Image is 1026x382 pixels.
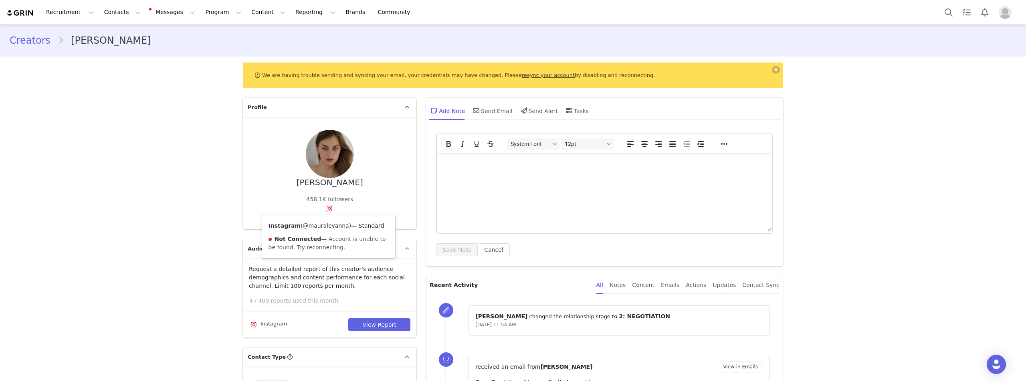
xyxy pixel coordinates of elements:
span: — Standard [351,222,384,229]
span: Contact Type [248,353,286,361]
div: Add Note [429,101,465,120]
button: Underline [470,138,483,150]
button: Reporting [291,3,340,21]
div: 458.1K followers [306,195,353,204]
span: [DATE] 11:54 AM [475,322,516,327]
div: Notes [610,276,626,294]
span: 2: NEGOTIATION [619,313,670,319]
strong: Not Connected [275,236,321,242]
img: grin logo [6,9,34,17]
span: [PERSON_NAME] [475,313,527,319]
div: Press the Up and Down arrow keys to resize the editor. [764,223,772,233]
span: System Font [511,141,550,147]
button: Recruitment [41,3,99,21]
button: Decrease indent [680,138,693,150]
div: Tasks [564,101,589,120]
a: @mauralevanna [303,222,349,229]
a: Creators [10,33,58,48]
button: Reveal or hide additional toolbar items [717,138,731,150]
div: [PERSON_NAME] [297,178,363,187]
button: Fonts [507,138,559,150]
button: Bold [442,138,455,150]
button: Profile [994,6,1020,19]
button: Font sizes [561,138,614,150]
div: Instagram [249,320,287,329]
img: placeholder-profile.jpg [999,6,1012,19]
button: Contacts [99,3,145,21]
button: Messages [146,3,200,21]
span: Profile [248,103,267,111]
a: Tasks [958,3,976,21]
div: Contact Sync [742,276,780,294]
button: Increase indent [694,138,707,150]
button: Italic [456,138,469,150]
button: Justify [666,138,679,150]
p: Request a detailed report of this creator's audience demographics and content performance for eac... [249,265,410,290]
div: Send Email [471,101,513,120]
span: Audience Reports [248,245,300,253]
span: ( ) [301,222,351,229]
span: received an email from [475,364,540,370]
a: Brands [341,3,372,21]
strong: Instagram [269,222,301,229]
button: Align center [638,138,651,150]
button: Program [200,3,246,21]
button: View in Emails [718,362,763,372]
p: ⁨ ⁩ changed the ⁨relationship⁩ stage to ⁨ ⁩. [475,312,763,321]
button: Notifications [976,3,994,21]
div: Open Intercom Messenger [987,355,1006,374]
div: Content [632,276,654,294]
button: Cancel [478,243,509,256]
img: instagram.svg [250,321,257,328]
img: instagram.svg [326,205,333,212]
div: Updates [713,276,736,294]
div: We are having trouble sending and syncing your email, your credentials may have changed. Please b... [243,63,783,88]
button: Search [940,3,957,21]
div: Emails [661,276,679,294]
p: Recent Activity [430,276,590,294]
span: — Account is unable to be found. Try reconnecting. [269,236,386,251]
span: [PERSON_NAME] [540,364,592,370]
a: Community [373,3,419,21]
img: 46c02667-7015-43d6-943a-4d7f475eb951--s.jpg [306,130,354,178]
span: 12pt [565,141,604,147]
a: resync your account [522,72,575,78]
button: Strikethrough [484,138,497,150]
p: 4 / 400 reports used this month [249,297,416,305]
button: View Report [348,318,410,331]
button: Align right [652,138,665,150]
button: Content [246,3,290,21]
iframe: Rich Text Area [437,153,772,223]
button: Save Note [436,243,478,256]
div: Send Alert [519,101,558,120]
button: Align left [624,138,637,150]
div: All [596,276,603,294]
div: Actions [686,276,706,294]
